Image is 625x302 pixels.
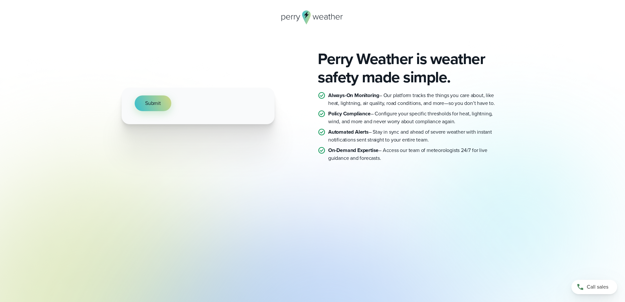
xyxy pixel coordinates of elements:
a: Call sales [571,280,617,294]
p: – Our platform tracks the things you care about, like heat, lightning, air quality, road conditio... [328,92,503,107]
strong: Policy Compliance [328,110,371,117]
p: – Access our team of meteorologists 24/7 for live guidance and forecasts. [328,146,503,162]
strong: Always-On Monitoring [328,92,379,99]
strong: On-Demand Expertise [328,146,379,154]
span: Submit [145,99,161,107]
span: Call sales [587,283,608,291]
h2: Perry Weather is weather safety made simple. [318,50,503,86]
strong: Automated Alerts [328,128,369,136]
button: Submit [135,95,171,111]
p: – Stay in sync and ahead of severe weather with instant notifications sent straight to your entir... [328,128,503,144]
p: – Configure your specific thresholds for heat, lightning, wind, and more and never worry about co... [328,110,503,126]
